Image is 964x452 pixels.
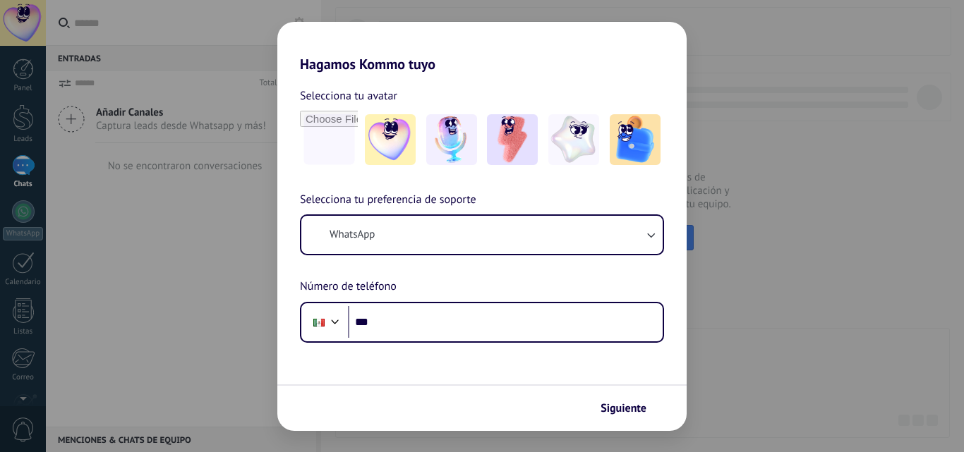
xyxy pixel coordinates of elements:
[330,228,375,242] span: WhatsApp
[306,307,332,337] div: Mexico: + 52
[300,87,397,105] span: Selecciona tu avatar
[300,191,476,209] span: Selecciona tu preferencia de soporte
[301,216,663,254] button: WhatsApp
[548,114,599,165] img: -4.jpeg
[610,114,661,165] img: -5.jpeg
[365,114,416,165] img: -1.jpeg
[300,278,397,296] span: Número de teléfono
[277,22,687,73] h2: Hagamos Kommo tuyo
[601,403,646,413] span: Siguiente
[594,396,665,420] button: Siguiente
[426,114,477,165] img: -2.jpeg
[487,114,538,165] img: -3.jpeg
